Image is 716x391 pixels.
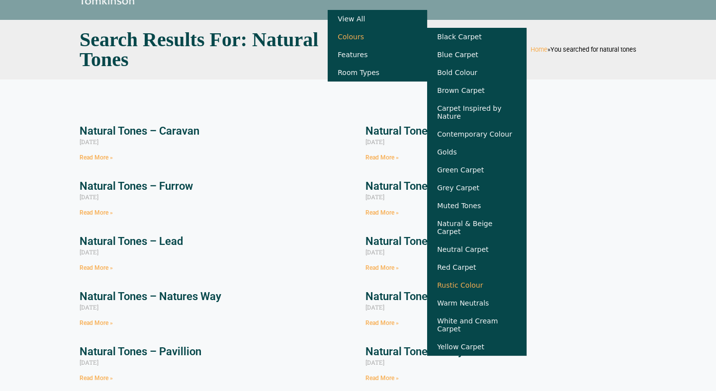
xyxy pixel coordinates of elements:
span: » [531,46,636,53]
a: Natural Tones – Furrow [80,180,193,192]
span: [DATE] [80,248,98,256]
a: Yellow Carpet [427,338,527,356]
a: Natural Tones – Caravan [80,125,199,137]
a: Red Carpet [427,258,527,276]
a: View All [328,10,427,28]
a: Grey Carpet [427,179,527,197]
a: Read more about Natural Tones – Natures Way [80,319,113,326]
a: Natural Tones – Oxford Stone [365,290,508,303]
a: Natural Tones – Dolphin [365,125,482,137]
a: Read more about Natural Tones – Jute [365,209,399,216]
a: Bold Colour [427,64,527,81]
a: Rustic Colour [427,276,527,294]
a: Neutral Carpet [427,240,527,258]
a: Read more about Natural Tones – Lead [80,264,113,271]
a: Natural Tones – Lead [80,235,183,247]
a: Warm Neutrals [427,294,527,312]
span: [DATE] [80,193,98,201]
a: Blue Carpet [427,46,527,64]
span: [DATE] [365,358,384,366]
span: [DATE] [365,193,384,201]
a: Golds [427,143,527,161]
a: Read more about Natural Tones – Caravan [80,154,113,161]
a: Natural Tones – Royal View [365,345,499,358]
a: Read more about Natural Tones – Mud Stone [365,264,399,271]
a: Home [531,46,547,53]
a: Natural Tones – Natures Way [80,290,221,303]
a: Natural Tones – Pavillion [80,345,201,358]
a: Read more about Natural Tones – Oxford Stone [365,319,399,326]
span: [DATE] [80,358,98,366]
span: [DATE] [365,248,384,256]
h1: Search Results for: natural tones [80,30,353,70]
a: Colours [328,28,427,46]
a: Read more about Natural Tones – Royal View [365,375,399,382]
a: Black Carpet [427,28,527,46]
a: Room Types [328,64,427,81]
span: [DATE] [80,138,98,146]
a: Contemporary Colour [427,125,527,143]
a: Brown Carpet [427,81,527,99]
a: Carpet Inspired by Nature [427,99,527,125]
a: Natural Tones – Jute [365,180,466,192]
span: You searched for natural tones [550,46,636,53]
a: Read more about Natural Tones – Pavillion [80,375,113,382]
a: Muted Tones [427,197,527,215]
span: [DATE] [365,303,384,311]
a: Features [328,46,427,64]
a: Read more about Natural Tones – Dolphin [365,154,399,161]
span: [DATE] [365,138,384,146]
a: White and Cream Carpet [427,312,527,338]
a: Green Carpet [427,161,527,179]
a: Read more about Natural Tones – Furrow [80,209,113,216]
a: Natural Tones – Mud Stone [365,235,497,247]
a: Natural & Beige Carpet [427,215,527,240]
span: [DATE] [80,303,98,311]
